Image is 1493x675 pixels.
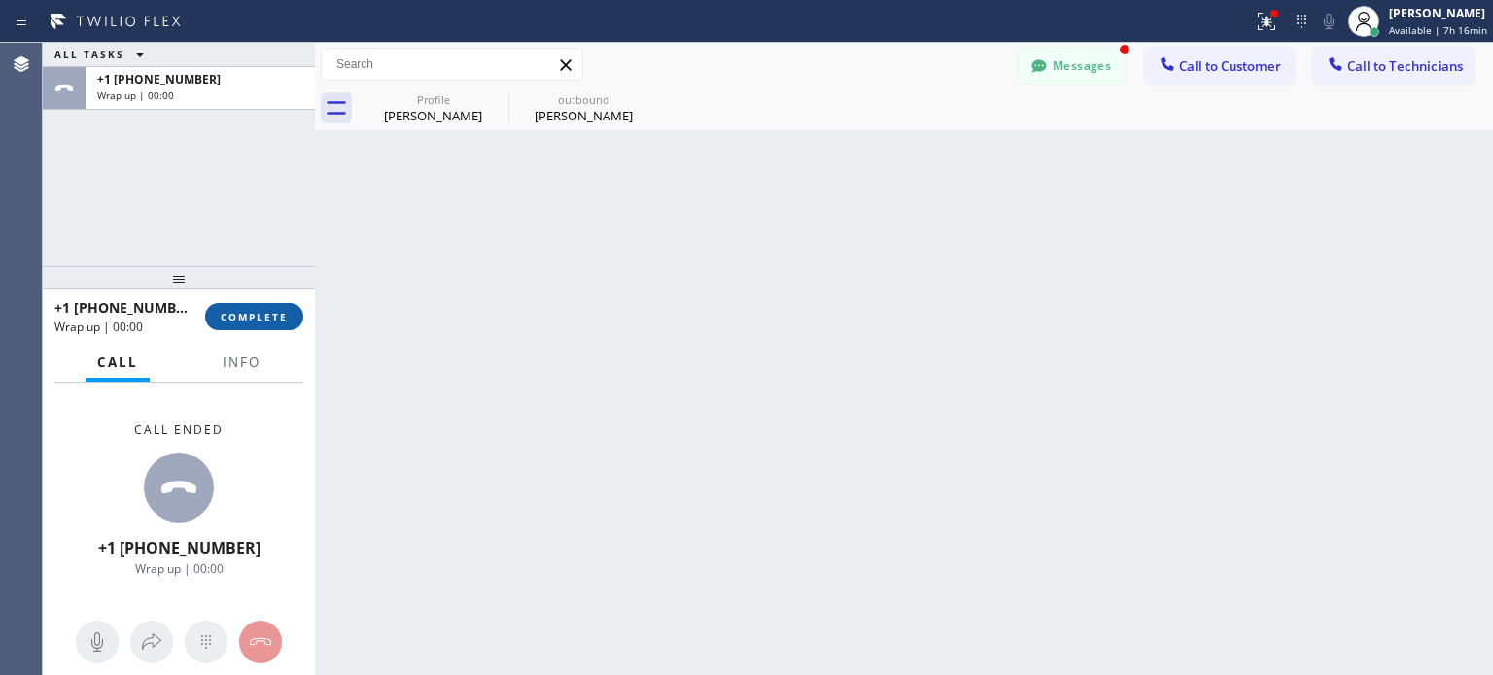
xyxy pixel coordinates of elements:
[1315,8,1342,35] button: Mute
[1145,48,1294,84] button: Call to Customer
[1019,48,1126,84] button: Messages
[205,303,303,330] button: COMPLETE
[360,107,506,124] div: [PERSON_NAME]
[360,86,506,130] div: Lisa Podell
[1389,23,1487,37] span: Available | 7h 16min
[510,86,657,130] div: Rendall Keeling
[1313,48,1474,84] button: Call to Technicians
[76,621,119,663] button: Mute
[54,48,124,61] span: ALL TASKS
[223,354,260,371] span: Info
[97,354,138,371] span: Call
[1179,57,1281,75] span: Call to Customer
[1347,57,1463,75] span: Call to Technicians
[43,43,163,66] button: ALL TASKS
[211,344,272,382] button: Info
[135,560,224,577] span: Wrap up | 00:00
[54,298,197,317] span: +1 [PHONE_NUMBER]
[360,92,506,107] div: Profile
[510,107,657,124] div: [PERSON_NAME]
[130,621,173,663] button: Open directory
[86,344,150,382] button: Call
[221,310,288,323] span: COMPLETE
[54,319,143,335] span: Wrap up | 00:00
[239,621,282,663] button: Hang up
[1389,5,1487,21] div: [PERSON_NAME]
[510,92,657,107] div: outbound
[322,49,582,80] input: Search
[97,88,174,102] span: Wrap up | 00:00
[134,422,224,438] span: Call ended
[98,537,260,558] span: +1 [PHONE_NUMBER]
[97,71,221,87] span: +1 [PHONE_NUMBER]
[185,621,227,663] button: Open dialpad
